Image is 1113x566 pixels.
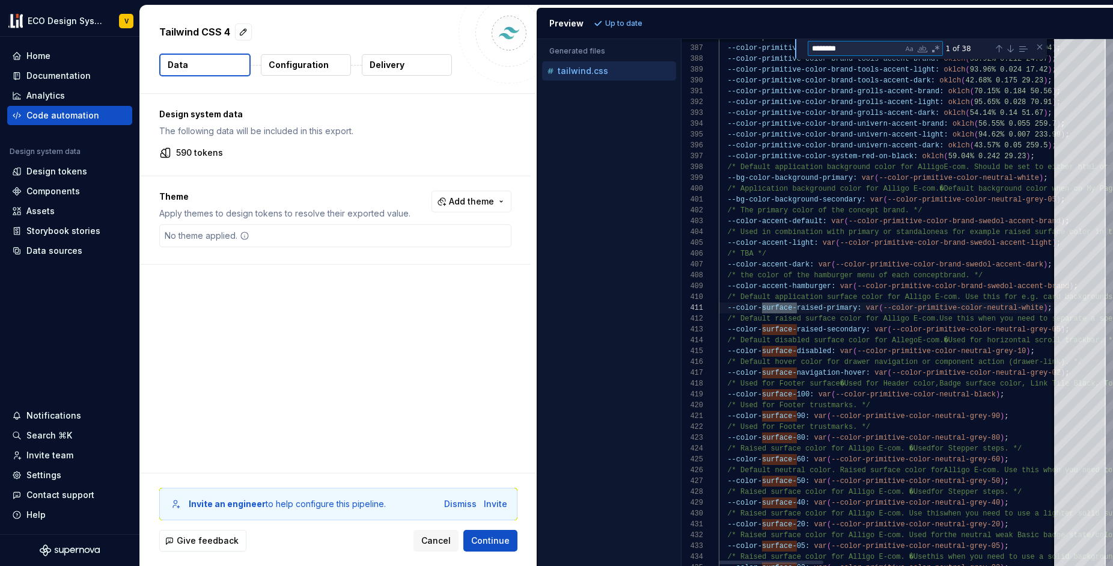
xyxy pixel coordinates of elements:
span: var [814,412,827,420]
span: /* Application background color for Alligo E-com. [727,185,939,193]
span: ) [1047,55,1052,63]
span: --color- [727,434,762,442]
span: ) [1026,152,1030,161]
span: /* The primary color of the concept brand. */ [727,206,922,215]
span: 29.23 [1004,152,1026,161]
div: 417 [682,368,703,378]
span: 0.242 [978,152,1000,161]
span: Add theme [449,195,494,208]
span: var [865,304,879,312]
p: Generated files [549,46,669,56]
span: ; [1030,152,1034,161]
span: --color-primitive-color-brand-swedol-accent-brand [857,282,1069,291]
div: 423 [682,432,703,443]
button: Data [159,54,251,76]
span: --color-primitive-color-brand-tools-accent-brand: [727,55,939,63]
span: --color-primitive-color-brand-univern-accent-light [727,131,944,139]
span: surface- [762,369,797,377]
p: The following data will be included in this export. [159,125,511,137]
div: Documentation [26,70,91,82]
span: var [870,195,883,204]
a: Supernova Logo [40,544,100,556]
span: /* Raised surface color for Alligo E-com. �Used [727,444,930,453]
span: var [831,217,844,226]
button: Continue [463,530,517,552]
span: oklch [944,55,965,63]
div: 393 [682,108,703,118]
span: ; [1047,76,1052,85]
div: 1 of 38 [945,41,992,56]
div: Close (Escape) [1035,42,1044,52]
span: --color-primitive-color-brand-grolls-accent-light: [727,98,944,106]
span: ; [1047,260,1052,269]
span: 51.67 [1022,109,1043,117]
span: --color-accent-default: [727,217,827,226]
span: oklch [944,66,965,74]
span: 233.99 [1034,131,1060,139]
span: --color- [727,325,762,334]
span: ) [1000,412,1004,420]
span: --color-primitive-color-neutral-white [879,174,1038,182]
p: Design system data [159,108,511,120]
span: ( [831,260,835,269]
div: 388 [682,54,703,64]
span: /* the color of the hamburger menu of each concept [727,271,944,280]
span: --color- [727,390,762,399]
span: surface- [762,390,797,399]
span: oklch [948,87,969,96]
span: --color- [727,369,762,377]
span: var [822,239,835,247]
p: Theme [159,191,410,203]
button: Invite [484,498,507,510]
div: 425 [682,454,703,465]
div: 398 [682,162,703,173]
span: surface- [762,304,797,312]
div: Storybook stories [26,225,100,237]
span: ) [1043,76,1047,85]
span: 259.7 [1034,120,1056,128]
span: --color-accent-hamburger: [727,282,835,291]
div: 424 [682,443,703,454]
span: ( [853,347,857,355]
span: ) [1047,141,1052,150]
span: --color- [727,347,762,355]
span: /* Default application surface color for Alligo E- [727,293,944,301]
span: 0.007 [1008,131,1030,139]
span: --color-accent-light: [727,239,818,247]
div: 415 [682,346,703,357]
div: Analytics [26,90,65,102]
span: var [814,455,827,464]
span: var [874,325,888,334]
a: Design tokens [7,162,132,181]
span: ( [969,141,974,150]
span: --bg-color-background-secondary: [727,195,865,204]
span: 0.175 [995,76,1017,85]
span: 94.62% [978,131,1004,139]
span: --color-primitive-color-neutral-grey-05 [892,325,1061,334]
span: oklch [944,109,965,117]
span: --color-primitive-color-brand-tools-accent-dark: [727,76,935,85]
div: 411 [682,303,703,313]
span: 43.57% [974,141,999,150]
span: var [840,347,853,355]
span: ( [827,412,831,420]
div: 420 [682,400,703,411]
div: 387 [682,43,703,54]
span: ( [879,304,883,312]
div: ECO Design System [28,15,105,27]
div: Contact support [26,489,94,501]
span: 70.15% [974,87,999,96]
div: Settings [26,469,61,481]
button: Delivery [362,54,452,76]
span: --color-primitive-color-neutral-white [883,304,1043,312]
div: 397 [682,151,703,162]
span: Cancel [421,535,451,547]
span: --color- [727,455,762,464]
div: Preview [549,17,584,29]
div: Design system data [10,147,81,156]
span: var [861,174,874,182]
span: raised-primary: [796,304,861,312]
span: 93.96% [969,66,995,74]
span: ( [853,282,857,291]
span: Give feedback [177,535,239,547]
